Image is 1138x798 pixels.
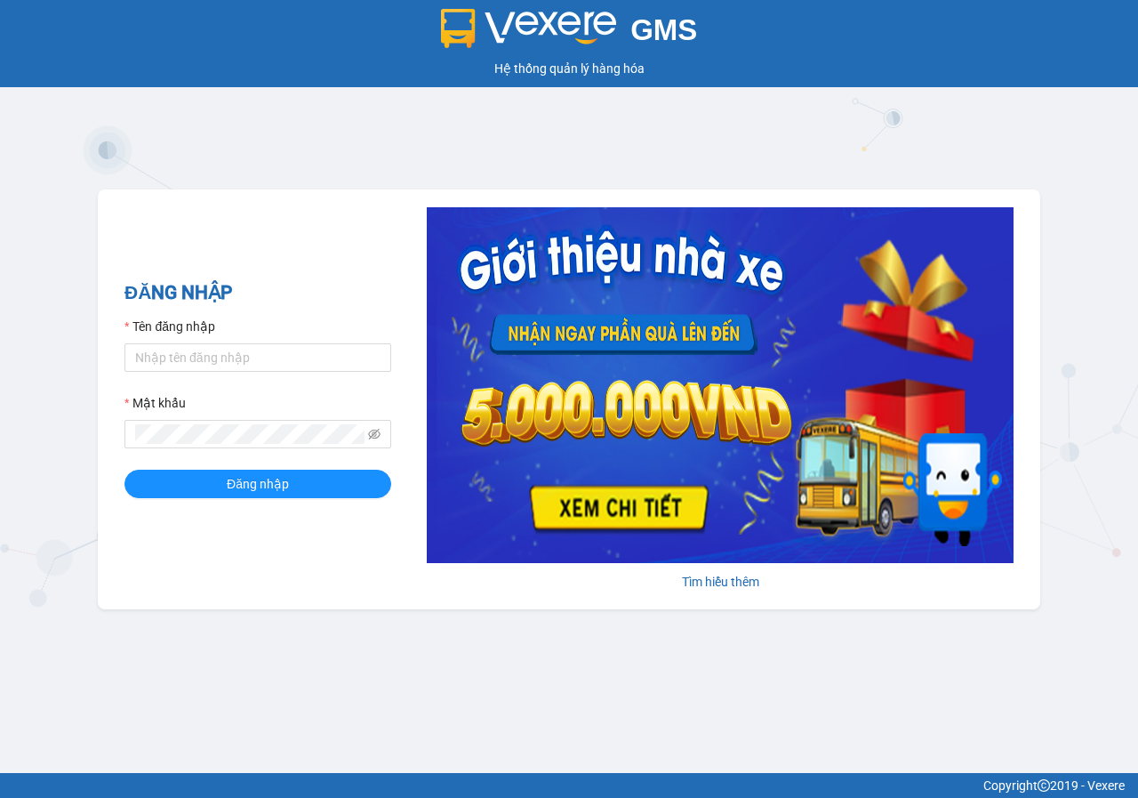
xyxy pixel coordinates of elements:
span: copyright [1038,779,1050,792]
span: eye-invisible [368,428,381,440]
input: Tên đăng nhập [124,343,391,372]
h2: ĐĂNG NHẬP [124,278,391,308]
a: GMS [441,27,698,41]
img: banner-0 [427,207,1014,563]
button: Đăng nhập [124,470,391,498]
input: Mật khẩu [135,424,365,444]
img: logo 2 [441,9,617,48]
div: Copyright 2019 - Vexere [13,776,1125,795]
label: Mật khẩu [124,393,186,413]
span: GMS [630,13,697,46]
span: Đăng nhập [227,474,289,494]
div: Tìm hiểu thêm [427,572,1014,592]
label: Tên đăng nhập [124,317,215,336]
div: Hệ thống quản lý hàng hóa [4,59,1134,78]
